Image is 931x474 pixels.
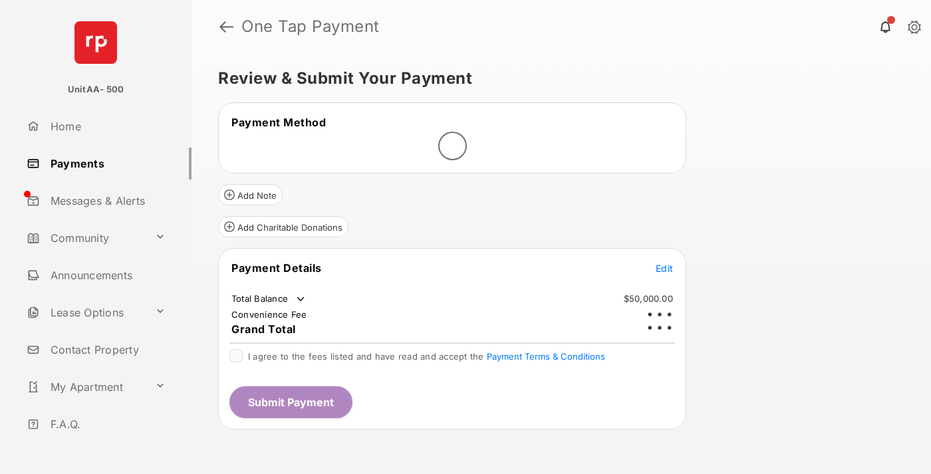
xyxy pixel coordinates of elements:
[21,334,192,366] a: Contact Property
[74,21,117,64] img: svg+xml;base64,PHN2ZyB4bWxucz0iaHR0cDovL3d3dy53My5vcmcvMjAwMC9zdmciIHdpZHRoPSI2NCIgaGVpZ2h0PSI2NC...
[21,296,150,328] a: Lease Options
[231,308,308,320] td: Convenience Fee
[231,261,322,275] span: Payment Details
[623,293,674,304] td: $50,000.00
[21,185,192,217] a: Messages & Alerts
[487,351,605,362] button: I agree to the fees listed and have read and accept the
[656,263,673,274] span: Edit
[68,83,124,96] p: UnitAA- 500
[241,19,380,35] strong: One Tap Payment
[21,222,150,254] a: Community
[21,408,192,440] a: F.A.Q.
[218,216,348,237] button: Add Charitable Donations
[231,293,307,306] td: Total Balance
[218,184,283,205] button: Add Note
[231,322,296,336] span: Grand Total
[21,148,192,179] a: Payments
[21,110,192,142] a: Home
[656,261,673,275] button: Edit
[231,116,326,129] span: Payment Method
[218,70,894,86] h5: Review & Submit Your Payment
[248,351,605,362] span: I agree to the fees listed and have read and accept the
[21,259,192,291] a: Announcements
[21,371,150,403] a: My Apartment
[229,386,352,418] button: Submit Payment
